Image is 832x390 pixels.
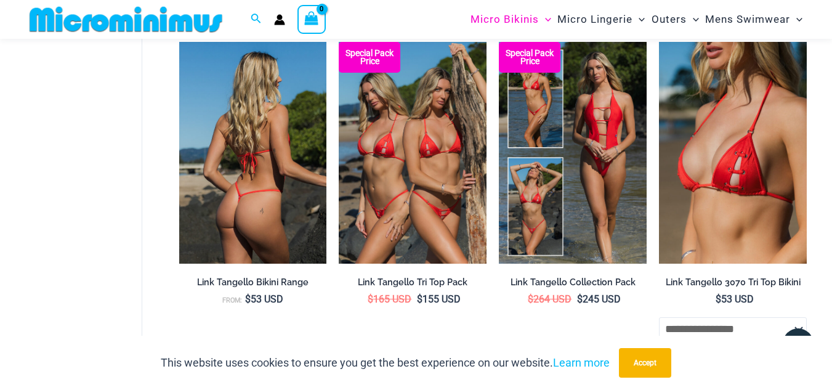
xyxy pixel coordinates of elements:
span: Menu Toggle [790,4,802,35]
a: Search icon link [251,12,262,27]
span: Micro Bikinis [471,4,539,35]
a: Learn more [553,356,610,369]
bdi: 165 USD [368,293,411,305]
span: $ [417,293,422,305]
span: Menu Toggle [687,4,699,35]
span: Mens Swimwear [705,4,790,35]
bdi: 53 USD [716,293,754,305]
nav: Site Navigation [466,2,807,37]
b: Special Pack Price [339,49,400,65]
span: Menu Toggle [632,4,645,35]
img: Collection Pack [499,42,647,264]
span: From: [222,296,242,304]
a: Link Tangello 3070 Tri Top 4580 Micro 01Link Tangello 8650 One Piece Monokini 12Link Tangello 865... [179,42,327,264]
bdi: 53 USD [245,293,283,305]
img: MM SHOP LOGO FLAT [25,6,227,33]
a: Bikini Pack Bikini Pack BBikini Pack B [339,42,487,264]
a: Collection Pack Collection Pack BCollection Pack B [499,42,647,264]
h2: Link Tangello 3070 Tri Top Bikini [659,277,807,288]
bdi: 245 USD [577,293,621,305]
b: Special Pack Price [499,49,560,65]
h2: Link Tangello Collection Pack [499,277,647,288]
a: Link Tangello 3070 Tri Top Bikini [659,277,807,293]
button: Accept [619,348,671,378]
span: $ [245,293,251,305]
a: Micro LingerieMenu ToggleMenu Toggle [554,4,648,35]
span: $ [577,293,583,305]
a: Account icon link [274,14,285,25]
span: Outers [652,4,687,35]
a: Link Tangello Bikini Range [179,277,327,293]
a: Link Tangello Tri Top Pack [339,277,487,293]
img: Link Tangello 3070 Tri Top 01 [659,42,807,264]
span: $ [528,293,533,305]
h2: Link Tangello Tri Top Pack [339,277,487,288]
span: Micro Lingerie [557,4,632,35]
img: Link Tangello 8650 One Piece Monokini 12 [179,42,327,264]
span: $ [716,293,721,305]
a: Micro BikinisMenu ToggleMenu Toggle [467,4,554,35]
img: Bikini Pack [339,42,487,264]
span: Menu Toggle [539,4,551,35]
a: View Shopping Cart, empty [297,5,326,33]
a: Mens SwimwearMenu ToggleMenu Toggle [702,4,806,35]
bdi: 155 USD [417,293,461,305]
a: Link Tangello 3070 Tri Top 01Link Tangello 3070 Tri Top 4580 Micro 11Link Tangello 3070 Tri Top 4... [659,42,807,264]
a: OutersMenu ToggleMenu Toggle [648,4,702,35]
span: $ [368,293,373,305]
p: This website uses cookies to ensure you get the best experience on our website. [161,354,610,372]
h2: Link Tangello Bikini Range [179,277,327,288]
a: Link Tangello Collection Pack [499,277,647,293]
bdi: 264 USD [528,293,571,305]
